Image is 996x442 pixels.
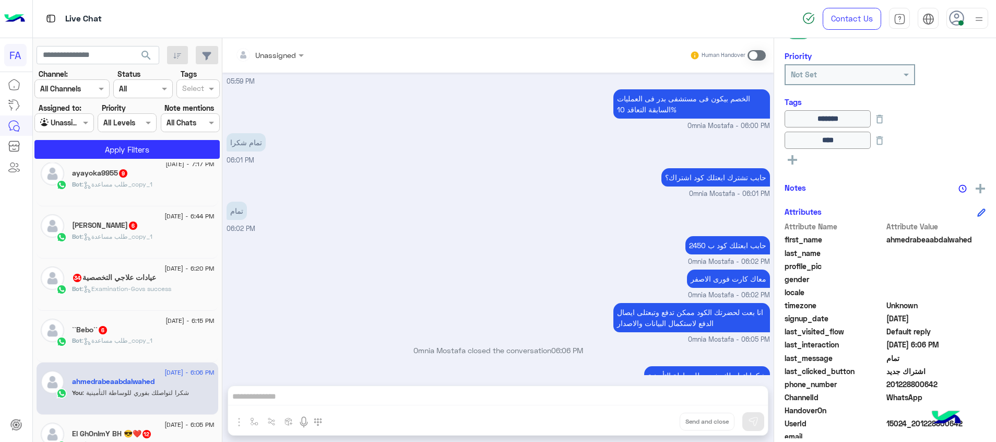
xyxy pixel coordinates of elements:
[164,102,214,113] label: Note mentions
[689,189,770,199] span: Omnia Mostafa - 06:01 PM
[227,345,770,356] p: Omnia Mostafa closed the conversation
[613,303,770,332] p: 14/9/2025, 6:05 PM
[72,336,82,344] span: Bot
[886,274,986,285] span: null
[886,392,986,403] span: 2
[65,12,102,26] p: Live Chat
[886,287,986,298] span: null
[56,180,67,190] img: WhatsApp
[823,8,881,30] a: Contact Us
[785,261,884,272] span: profile_pic
[973,13,986,26] img: profile
[687,270,770,288] p: 14/9/2025, 6:02 PM
[99,326,107,334] span: 6
[56,388,67,399] img: WhatsApp
[164,420,214,429] span: [DATE] - 6:05 PM
[72,285,82,293] span: Bot
[785,287,884,298] span: locale
[82,389,189,397] span: شكرا لتواصلك بفوري للوساطة التأمينية
[785,274,884,285] span: gender
[227,225,255,232] span: 06:02 PM
[164,368,214,377] span: [DATE] - 6:06 PM
[785,418,884,429] span: UserId
[889,8,910,30] a: tab
[886,313,986,324] span: 2025-09-14T14:40:01.714Z
[164,212,214,221] span: [DATE] - 6:44 PM
[102,102,126,113] label: Priority
[785,183,806,192] h6: Notes
[143,430,151,438] span: 12
[886,431,986,442] span: null
[82,285,171,293] span: : Examination-Govs success
[117,68,140,79] label: Status
[886,326,986,337] span: Default reply
[56,336,67,347] img: WhatsApp
[72,389,82,397] span: You
[785,379,884,390] span: phone_number
[82,336,152,344] span: : طلب مساعدة_copy_1
[886,405,986,416] span: null
[785,97,986,107] h6: Tags
[886,221,986,232] span: Attribute Value
[39,68,68,79] label: Channel:
[164,264,214,273] span: [DATE] - 6:20 PM
[886,234,986,245] span: ahmedrabeaabdalwahed
[72,180,82,188] span: Bot
[72,325,108,334] h5: ``Bebo``
[886,379,986,390] span: 201228800642
[56,284,67,295] img: WhatsApp
[41,319,64,342] img: defaultAdmin.png
[785,207,822,216] h6: Attributes
[82,180,152,188] span: : طلب مساعدة_copy_1
[72,221,138,230] h5: Samah Saeed
[72,377,155,386] h5: ahmedrabeaabdalwahed
[39,102,81,113] label: Assigned to:
[72,169,128,178] h5: ayayoka9955
[41,214,64,238] img: defaultAdmin.png
[680,413,734,431] button: Send and close
[685,236,770,254] p: 14/9/2025, 6:02 PM
[785,300,884,311] span: timezone
[72,429,152,438] h5: El GhOnImY BH 😎❤️
[44,12,57,25] img: tab
[976,184,985,193] img: add
[181,68,197,79] label: Tags
[129,222,137,230] span: 6
[886,353,986,364] span: تمام
[165,159,214,169] span: [DATE] - 7:17 PM
[4,8,25,30] img: Logo
[227,156,254,164] span: 06:01 PM
[785,313,884,324] span: signup_date
[702,51,745,60] small: Human Handover
[785,248,884,259] span: last_name
[785,221,884,232] span: Attribute Name
[886,300,986,311] span: Unknown
[922,13,934,25] img: tab
[613,89,770,119] p: 14/9/2025, 6:00 PM
[688,257,770,267] span: Omnia Mostafa - 06:02 PM
[644,366,770,385] p: 14/9/2025, 6:06 PM
[72,273,156,282] h5: عيادات علاجي التخصصية
[688,290,770,300] span: Omnia Mostafa - 06:02 PM
[785,366,884,377] span: last_clicked_button
[56,232,67,242] img: WhatsApp
[34,140,220,159] button: Apply Filters
[785,405,884,416] span: HandoverOn
[181,83,204,96] div: Select
[894,13,906,25] img: tab
[802,12,815,25] img: spinner
[551,346,583,355] span: 06:06 PM
[688,335,770,345] span: Omnia Mostafa - 06:05 PM
[785,392,884,403] span: ChannelId
[41,266,64,290] img: defaultAdmin.png
[140,49,152,62] span: search
[661,168,770,187] p: 14/9/2025, 6:01 PM
[928,400,965,437] img: hulul-logo.png
[785,431,884,442] span: email
[785,339,884,350] span: last_interaction
[886,339,986,350] span: 2025-09-14T15:06:46.436Z
[134,46,159,68] button: search
[886,418,986,429] span: 15024_201228800642
[227,77,255,85] span: 05:59 PM
[165,316,214,325] span: [DATE] - 6:15 PM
